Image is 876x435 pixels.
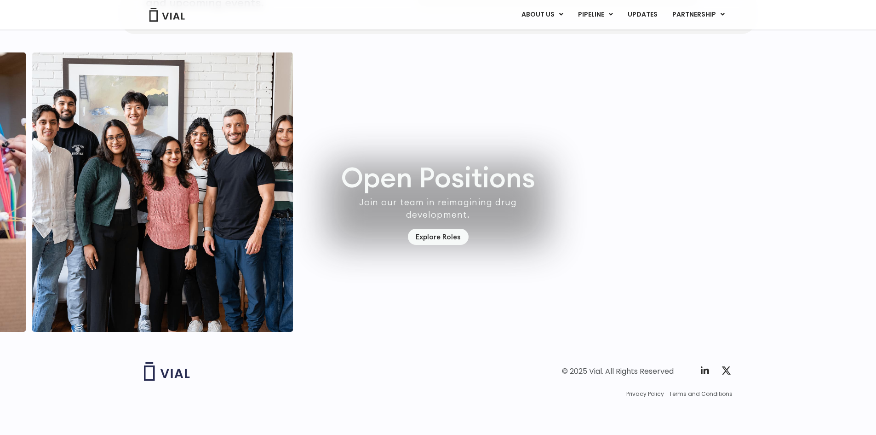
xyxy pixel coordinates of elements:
[299,52,561,332] img: http://Group%20of%20people%20smiling%20wearing%20aprons
[669,390,733,398] a: Terms and Conditions
[514,7,570,23] a: ABOUT USMenu Toggle
[149,8,185,22] img: Vial Logo
[408,229,469,245] a: Explore Roles
[562,366,674,377] div: © 2025 Vial. All Rights Reserved
[665,7,732,23] a: PARTNERSHIPMenu Toggle
[299,52,561,332] div: 1 / 7
[571,7,620,23] a: PIPELINEMenu Toggle
[144,362,190,381] img: Vial logo wih "Vial" spelled out
[567,52,828,332] div: 2 / 7
[626,390,664,398] a: Privacy Policy
[32,52,293,332] div: 7 / 7
[32,52,293,332] img: http://Group%20of%20smiling%20people%20posing%20for%20a%20picture
[620,7,664,23] a: UPDATES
